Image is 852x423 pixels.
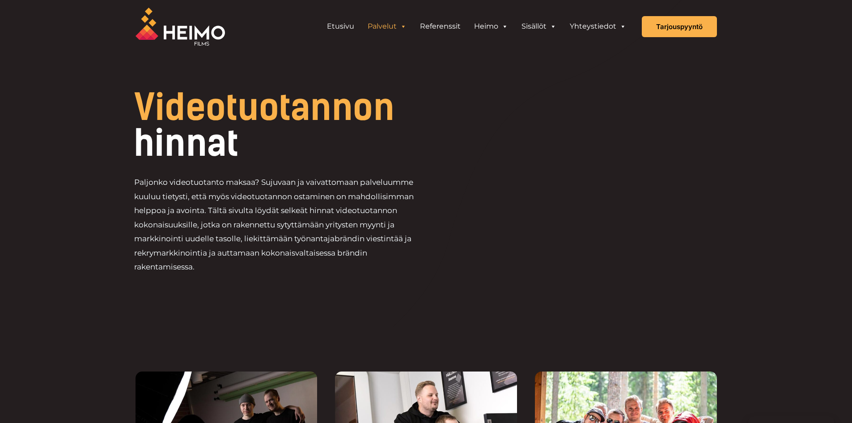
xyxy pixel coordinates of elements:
p: Paljonko videotuotanto maksaa? Sujuvaan ja vaivattomaan palveluumme kuuluu tietysti, että myös vi... [134,175,426,274]
aside: Header Widget 1 [316,17,637,35]
span: Videotuotannon [134,86,394,129]
a: Tarjouspyyntö [642,16,717,37]
a: Palvelut [361,17,413,35]
h1: hinnat [134,90,487,161]
a: Heimo [467,17,515,35]
img: Heimo Filmsin logo [136,8,225,46]
a: Referenssit [413,17,467,35]
a: Etusivu [320,17,361,35]
a: Yhteystiedot [563,17,633,35]
a: Sisällöt [515,17,563,35]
